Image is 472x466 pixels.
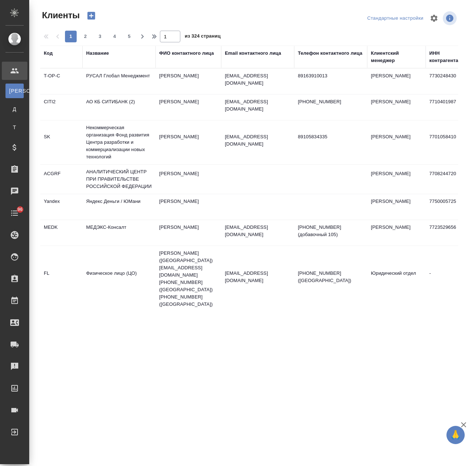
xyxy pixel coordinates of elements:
[44,50,53,57] div: Код
[82,220,156,246] td: МЕДЭКС-Консалт
[5,102,24,116] a: Д
[443,11,458,25] span: Посмотреть информацию
[429,50,464,64] div: ИНН контрагента
[365,13,425,24] div: split button
[367,194,426,220] td: [PERSON_NAME]
[80,31,91,42] button: 2
[40,95,82,120] td: CITI2
[40,9,80,21] span: Клиенты
[225,50,281,57] div: Email контактного лица
[5,84,24,98] a: [PERSON_NAME]
[298,72,364,80] p: 89163910013
[298,50,362,57] div: Телефон контактного лица
[426,266,468,292] td: -
[156,166,221,192] td: [PERSON_NAME]
[298,133,364,140] p: 89105834335
[225,224,291,238] p: [EMAIL_ADDRESS][DOMAIN_NAME]
[82,120,156,164] td: Некоммерческая организация Фонд развития Центра разработки и коммерциализации новых технологий
[426,95,468,120] td: 7710401987
[159,50,214,57] div: ФИО контактного лица
[156,130,221,155] td: [PERSON_NAME]
[40,220,82,246] td: MEDK
[225,98,291,113] p: [EMAIL_ADDRESS][DOMAIN_NAME]
[225,270,291,284] p: [EMAIL_ADDRESS][DOMAIN_NAME]
[82,69,156,94] td: РУСАЛ Глобал Менеджмент
[123,33,135,40] span: 5
[2,204,27,222] a: 96
[156,95,221,120] td: [PERSON_NAME]
[371,50,422,64] div: Клиентский менеджер
[9,105,20,113] span: Д
[40,130,82,155] td: SK
[367,266,426,292] td: Юридический отдел
[298,270,364,284] p: [PHONE_NUMBER] ([GEOGRAPHIC_DATA])
[298,224,364,238] p: [PHONE_NUMBER] (добавочный 105)
[109,31,120,42] button: 4
[5,120,24,135] a: Т
[367,69,426,94] td: [PERSON_NAME]
[156,220,221,246] td: [PERSON_NAME]
[367,166,426,192] td: [PERSON_NAME]
[9,124,20,131] span: Т
[225,72,291,87] p: [EMAIL_ADDRESS][DOMAIN_NAME]
[82,165,156,194] td: АНАЛИТИЧЕСКИЙ ЦЕНТР ПРИ ПРАВИТЕЛЬСТВЕ РОССИЙСКОЙ ФЕДЕРАЦИИ
[86,50,109,57] div: Название
[40,166,82,192] td: ACGRF
[367,220,426,246] td: [PERSON_NAME]
[40,69,82,94] td: T-OP-C
[426,220,468,246] td: 7723529656
[82,194,156,220] td: Яндекс Деньги / ЮМани
[82,266,156,292] td: Физическое лицо (ЦО)
[225,133,291,148] p: [EMAIL_ADDRESS][DOMAIN_NAME]
[80,33,91,40] span: 2
[13,206,27,213] span: 96
[40,266,82,292] td: FL
[40,194,82,220] td: Yandex
[82,95,156,120] td: АО КБ СИТИБАНК (2)
[426,130,468,155] td: 7701058410
[185,32,220,42] span: из 324 страниц
[367,130,426,155] td: [PERSON_NAME]
[94,33,106,40] span: 3
[298,98,364,105] p: [PHONE_NUMBER]
[9,87,20,95] span: [PERSON_NAME]
[426,69,468,94] td: 7730248430
[449,427,462,443] span: 🙏
[123,31,135,42] button: 5
[425,9,443,27] span: Настроить таблицу
[109,33,120,40] span: 4
[426,194,468,220] td: 7750005725
[446,426,465,444] button: 🙏
[156,246,221,312] td: [PERSON_NAME] ([GEOGRAPHIC_DATA]) [EMAIL_ADDRESS][DOMAIN_NAME] [PHONE_NUMBER] ([GEOGRAPHIC_DATA])...
[426,166,468,192] td: 7708244720
[367,95,426,120] td: [PERSON_NAME]
[156,69,221,94] td: [PERSON_NAME]
[94,31,106,42] button: 3
[156,194,221,220] td: [PERSON_NAME]
[82,9,100,22] button: Создать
